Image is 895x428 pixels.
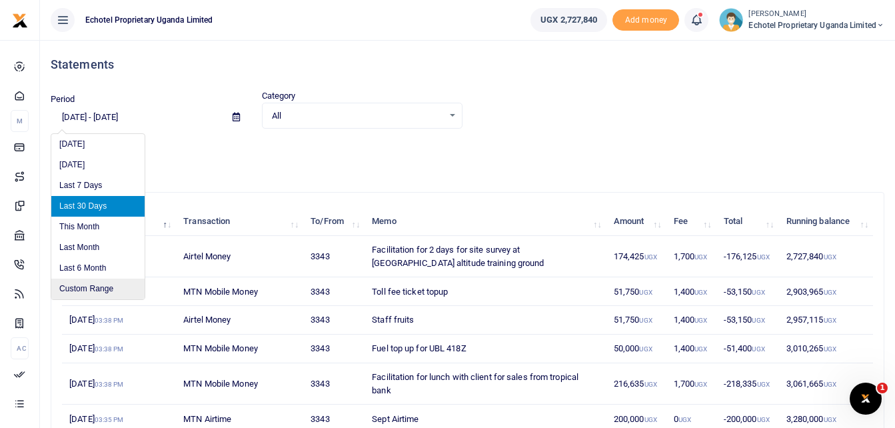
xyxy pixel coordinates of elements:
[303,335,365,363] td: 3343
[752,289,764,296] small: UGX
[694,289,707,296] small: UGX
[606,363,666,405] td: 216,635
[51,155,145,175] li: [DATE]
[644,416,657,423] small: UGX
[666,277,716,306] td: 1,400
[176,207,303,236] th: Transaction: activate to sort column ascending
[877,383,888,393] span: 1
[778,363,873,405] td: 3,061,665
[11,337,29,359] li: Ac
[365,207,606,236] th: Memo: activate to sort column ascending
[748,9,884,20] small: [PERSON_NAME]
[639,345,652,353] small: UGX
[757,416,770,423] small: UGX
[694,317,707,324] small: UGX
[62,306,176,335] td: [DATE]
[95,416,124,423] small: 03:35 PM
[716,306,779,335] td: -53,150
[644,381,657,388] small: UGX
[80,14,218,26] span: Echotel Proprietary Uganda Limited
[176,236,303,277] td: Airtel Money
[757,253,770,261] small: UGX
[612,9,679,31] li: Toup your wallet
[51,237,145,258] li: Last Month
[262,89,296,103] label: Category
[719,8,743,32] img: profile-user
[716,236,779,277] td: -176,125
[303,306,365,335] td: 3343
[303,363,365,405] td: 3343
[778,335,873,363] td: 3,010,265
[612,14,679,24] a: Add money
[824,253,836,261] small: UGX
[824,345,836,353] small: UGX
[757,381,770,388] small: UGX
[778,236,873,277] td: 2,727,840
[303,236,365,277] td: 3343
[51,93,75,106] label: Period
[176,277,303,306] td: MTN Mobile Money
[752,345,764,353] small: UGX
[666,335,716,363] td: 1,400
[824,381,836,388] small: UGX
[176,306,303,335] td: Airtel Money
[12,13,28,29] img: logo-small
[824,317,836,324] small: UGX
[716,363,779,405] td: -218,335
[95,381,124,388] small: 03:38 PM
[530,8,607,32] a: UGX 2,727,840
[365,363,606,405] td: Facilitation for lunch with client for sales from tropical bank
[51,57,884,72] h4: Statements
[11,110,29,132] li: M
[748,19,884,31] span: Echotel Proprietary Uganda Limited
[51,175,145,196] li: Last 7 Days
[51,134,145,155] li: [DATE]
[612,9,679,31] span: Add money
[666,207,716,236] th: Fee: activate to sort column ascending
[716,277,779,306] td: -53,150
[51,145,884,159] p: Download
[778,277,873,306] td: 2,903,965
[176,363,303,405] td: MTN Mobile Money
[62,363,176,405] td: [DATE]
[694,381,707,388] small: UGX
[716,335,779,363] td: -51,400
[678,416,691,423] small: UGX
[95,345,124,353] small: 03:38 PM
[778,207,873,236] th: Running balance: activate to sort column ascending
[540,13,597,27] span: UGX 2,727,840
[272,109,443,123] span: All
[824,416,836,423] small: UGX
[365,335,606,363] td: Fuel top up for UBL 418Z
[12,15,28,25] a: logo-small logo-large logo-large
[752,317,764,324] small: UGX
[176,335,303,363] td: MTN Mobile Money
[666,306,716,335] td: 1,400
[644,253,657,261] small: UGX
[850,383,882,415] iframe: Intercom live chat
[606,236,666,277] td: 174,425
[365,236,606,277] td: Facilitation for 2 days for site survey at [GEOGRAPHIC_DATA] altitude training ground
[365,306,606,335] td: Staff fruits
[95,317,124,324] small: 03:38 PM
[303,207,365,236] th: To/From: activate to sort column ascending
[606,335,666,363] td: 50,000
[639,317,652,324] small: UGX
[51,279,145,299] li: Custom Range
[606,277,666,306] td: 51,750
[525,8,612,32] li: Wallet ballance
[606,207,666,236] th: Amount: activate to sort column ascending
[51,196,145,217] li: Last 30 Days
[778,306,873,335] td: 2,957,115
[694,253,707,261] small: UGX
[719,8,884,32] a: profile-user [PERSON_NAME] Echotel Proprietary Uganda Limited
[694,345,707,353] small: UGX
[51,217,145,237] li: This Month
[639,289,652,296] small: UGX
[51,106,222,129] input: select period
[606,306,666,335] td: 51,750
[666,363,716,405] td: 1,700
[62,335,176,363] td: [DATE]
[303,277,365,306] td: 3343
[716,207,779,236] th: Total: activate to sort column ascending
